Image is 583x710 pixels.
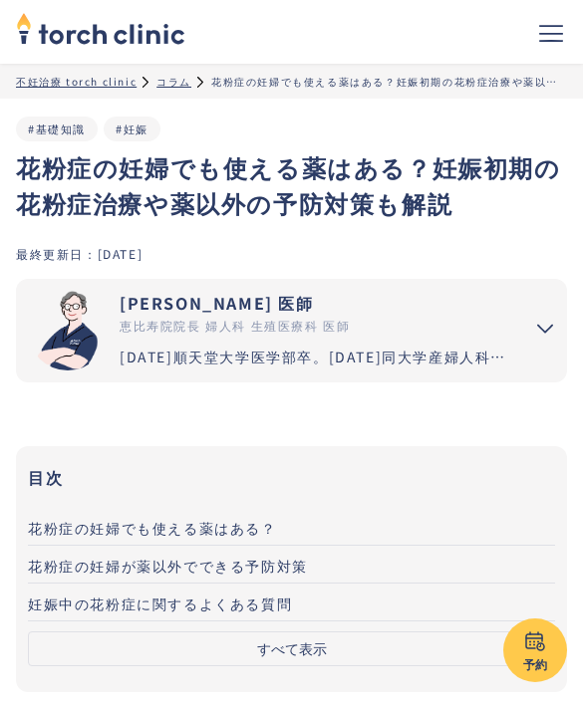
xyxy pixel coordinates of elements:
a: #妊娠 [116,120,148,136]
span: 花粉症の妊婦が薬以外でできる予防対策 [28,556,308,576]
div: 最終更新日： [16,245,98,262]
button: すべて表示 [28,631,555,666]
div: 恵比寿院院長 婦人科 生殖医療科 医師 [120,317,507,335]
ul: パンくずリスト [16,74,567,89]
span: 妊娠中の花粉症に関するよくある質問 [28,593,292,613]
img: 市山 卓彦 [28,291,108,370]
h3: 目次 [28,462,555,492]
a: 花粉症の妊婦でも使える薬はある？ [28,508,555,546]
span: 花粉症の妊婦でも使える薬はある？ [28,518,277,538]
img: torch clinic [16,6,185,50]
a: コラム [156,74,191,89]
div: 予約 [503,655,567,673]
a: #基礎知識 [28,120,86,136]
a: 不妊治療 torch clinic [16,74,137,89]
a: 予約 [503,618,567,682]
div: [DATE] [98,245,144,262]
div: [DATE]順天堂大学医学部卒。[DATE]同大学産婦人科学講座に入局、周産期救急を中心に研鑽を重ねる。[DATE]国内有数の不妊治療施設セントマザー産婦人科医院で、女性不妊症のみでなく男性不妊... [120,347,507,367]
a: 花粉症の妊婦が薬以外でできる予防対策 [28,546,555,584]
h1: 花粉症の妊婦でも使える薬はある？妊娠初期の花粉症治療や薬以外の予防対策も解説 [16,149,567,221]
div: [PERSON_NAME] 医師 [120,291,507,315]
a: [PERSON_NAME] 医師 恵比寿院院長 婦人科 生殖医療科 医師 [DATE]順天堂大学医学部卒。[DATE]同大学産婦人科学講座に入局、周産期救急を中心に研鑽を重ねる。[DATE]国内... [16,279,507,382]
a: 妊娠中の花粉症に関するよくある質問 [28,584,555,621]
a: home [16,14,185,50]
summary: 市山 卓彦 [PERSON_NAME] 医師 恵比寿院院長 婦人科 生殖医療科 医師 [DATE]順天堂大学医学部卒。[DATE]同大学産婦人科学講座に入局、周産期救急を中心に研鑽を重ねる。[D... [16,279,567,382]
